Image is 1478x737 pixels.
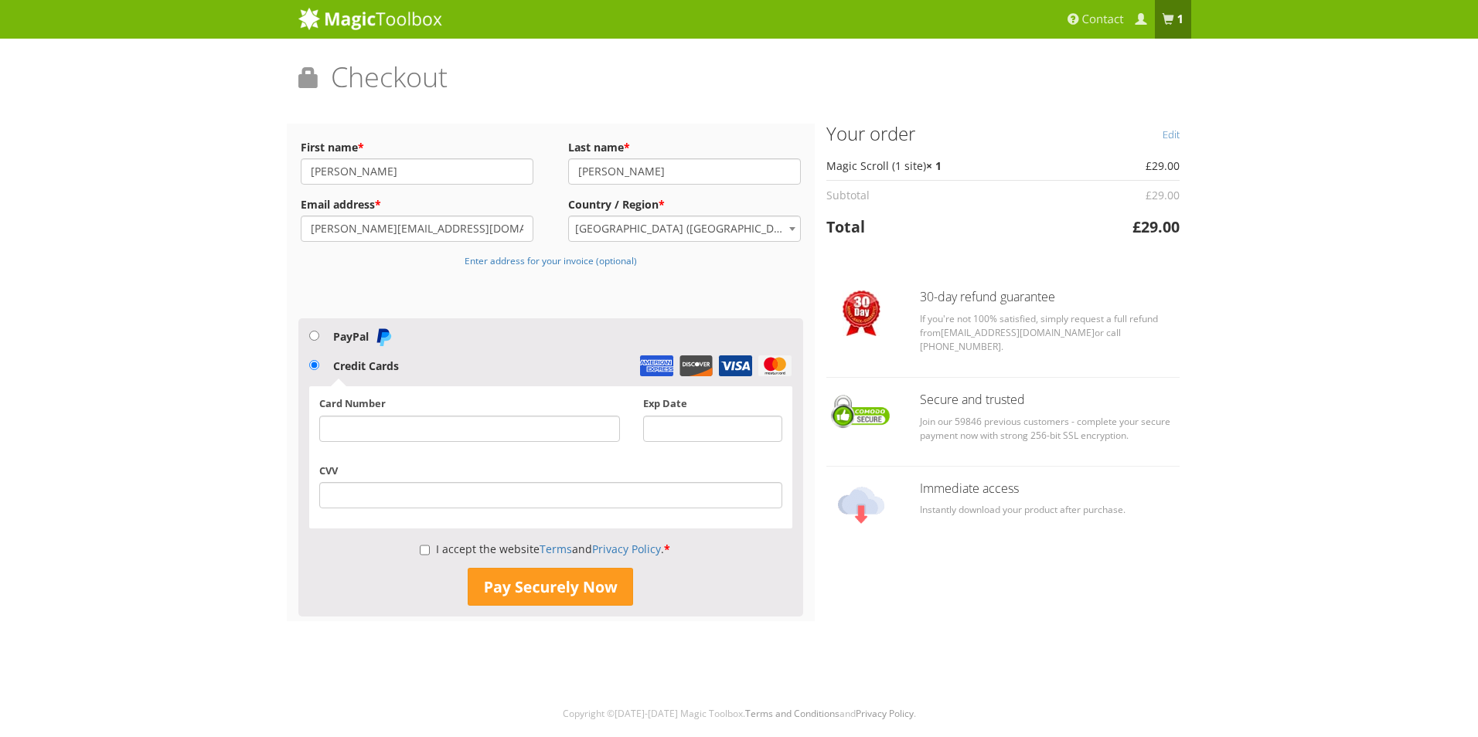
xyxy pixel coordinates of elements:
[643,396,687,411] label: Exp Date
[664,542,670,556] abbr: required
[1132,216,1180,237] bdi: 29.00
[301,137,533,158] label: First name
[926,158,942,173] strong: × 1
[329,487,772,503] iframe: Secure Credit Card Frame - CVV
[639,355,674,376] img: Amex
[319,464,338,478] label: CVV
[358,140,364,155] abbr: required
[329,421,610,436] iframe: Secure Credit Card Frame - Credit Card Number
[826,151,1070,180] td: Magic Scroll (1 site)
[465,253,637,267] a: Enter address for your invoice (optional)
[1163,124,1180,145] a: Edit
[838,482,884,528] img: Checkout
[298,62,1180,104] h1: Checkout
[826,209,1070,244] th: Total
[1177,12,1183,27] b: 1
[920,415,1180,443] p: Join our 59846 previous customers - complete your secure payment now with strong 256-bit SSL encr...
[420,542,670,556] label: I accept the website and .
[856,707,914,720] a: Privacy Policy
[920,290,1180,304] h3: 30-day refund guarantee
[1146,188,1180,202] bdi: 29.00
[826,393,897,430] img: Checkout
[1132,216,1141,237] span: £
[1082,12,1124,27] span: Contact
[941,326,1095,339] a: [EMAIL_ADDRESS][DOMAIN_NAME]
[920,503,1180,517] p: Instantly download your product after purchase.
[592,542,661,556] a: Privacy Policy
[653,421,772,436] iframe: Secure Credit Card Frame - Expiration Date
[333,358,399,373] label: Credit Cards
[745,707,839,720] a: Terms and Conditions
[465,254,637,267] small: Enter address for your invoice (optional)
[826,124,1180,144] h3: Your order
[568,216,801,242] span: Country / Region
[319,396,386,411] label: Card Number
[920,312,1180,354] p: If you're not 100% satisfied, simply request a full refund from or call [PHONE_NUMBER].
[420,537,430,563] input: I accept the websiteTermsandPrivacy Policy.*
[568,194,801,216] label: Country / Region
[920,393,1180,407] h3: Secure and trusted
[679,355,713,376] img: Discover
[374,328,393,346] img: PayPal
[718,355,753,376] img: Visa
[333,329,393,344] label: PayPal
[1146,188,1152,202] span: £
[298,277,803,290] iframe: PayPal Message 1
[843,290,880,336] img: Checkout
[624,140,630,155] abbr: required
[826,180,1070,209] th: Subtotal
[569,216,800,241] span: United States (US)
[301,194,533,216] label: Email address
[659,197,665,212] abbr: required
[920,482,1180,496] h3: Immediate access
[1146,158,1180,173] bdi: 29.00
[758,355,792,376] img: MasterCard
[540,542,572,556] a: Terms
[468,568,633,606] button: Pay Securely Now
[1146,158,1152,173] span: £
[298,7,442,30] img: MagicToolbox.com - Image tools for your website
[375,197,381,212] abbr: required
[568,137,801,158] label: Last name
